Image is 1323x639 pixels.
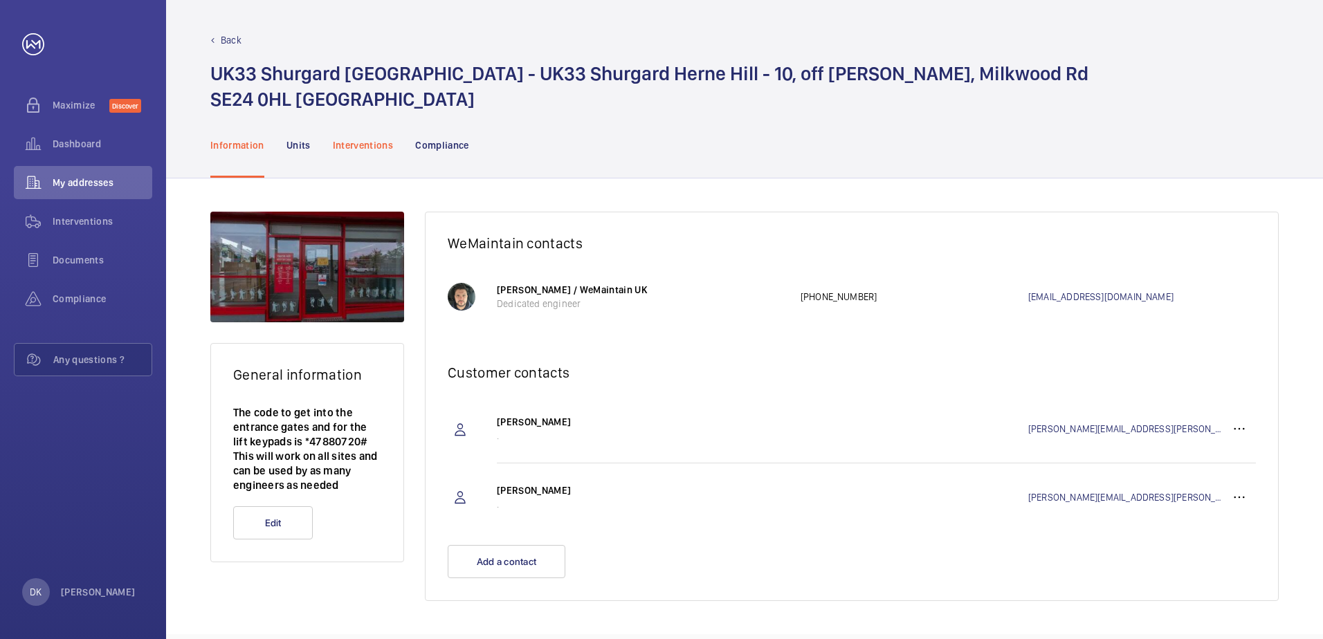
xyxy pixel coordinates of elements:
[53,176,152,189] span: My addresses
[109,99,141,113] span: Discover
[53,137,152,151] span: Dashboard
[221,33,241,47] p: Back
[61,585,136,599] p: [PERSON_NAME]
[448,545,565,578] button: Add a contact
[233,506,313,539] button: Edit
[210,61,1088,112] h1: UK33 Shurgard [GEOGRAPHIC_DATA] - UK33 Shurgard Herne Hill - 10, off [PERSON_NAME], Milkwood Rd S...
[497,497,787,511] p: .
[53,353,152,367] span: Any questions ?
[30,585,42,599] p: DK
[497,483,787,497] p: [PERSON_NAME]
[801,290,1028,304] p: [PHONE_NUMBER]
[1028,422,1223,436] a: [PERSON_NAME][EMAIL_ADDRESS][PERSON_NAME][DOMAIN_NAME]
[53,98,109,112] span: Maximize
[286,138,311,152] p: Units
[233,366,381,383] h2: General information
[1028,290,1256,304] a: [EMAIL_ADDRESS][DOMAIN_NAME]
[53,214,152,228] span: Interventions
[1028,490,1223,504] a: [PERSON_NAME][EMAIL_ADDRESS][PERSON_NAME][DOMAIN_NAME]
[497,415,787,429] p: [PERSON_NAME]
[497,283,787,297] p: [PERSON_NAME] / WeMaintain UK
[448,364,1256,381] h2: Customer contacts
[210,138,264,152] p: Information
[497,429,787,443] p: .
[333,138,394,152] p: Interventions
[497,297,787,311] p: Dedicated engineer
[448,234,1256,252] h2: WeMaintain contacts
[53,292,152,306] span: Compliance
[53,253,152,267] span: Documents
[415,138,469,152] p: Compliance
[233,405,381,492] p: The code to get into the entrance gates and for the lift keypads is *47880720# This will work on ...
